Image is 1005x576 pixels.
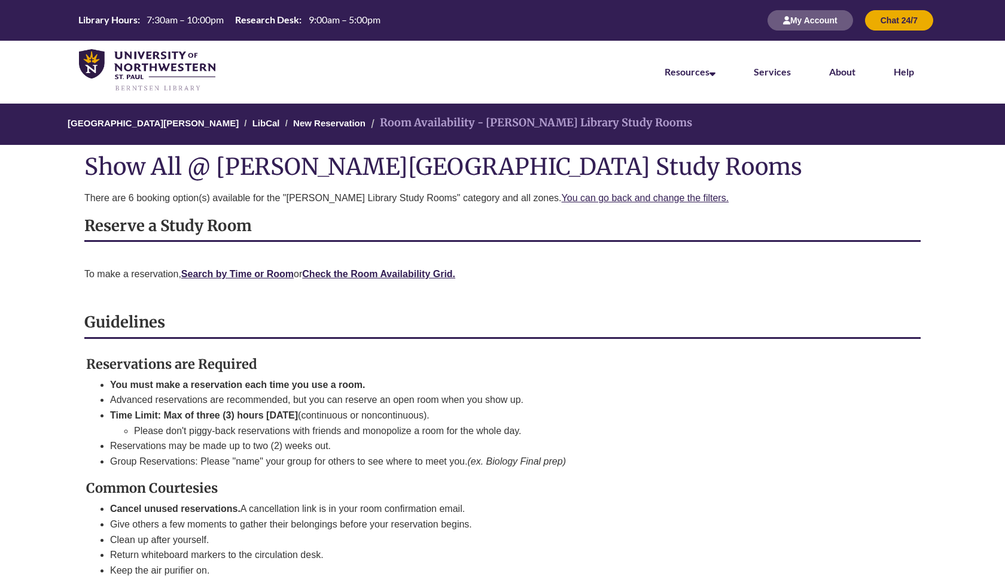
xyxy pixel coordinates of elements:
a: Resources [665,66,715,77]
button: My Account [768,10,853,31]
a: Search by Time or Room [181,269,294,279]
button: Chat 24/7 [865,10,933,31]
a: New Reservation [293,118,366,128]
h1: Show All @ [PERSON_NAME][GEOGRAPHIC_DATA] Study Rooms [84,154,921,179]
li: Please don't piggy-back reservations with friends and monopolize a room for the whole day. [134,423,892,439]
p: To make a reservation, or [84,267,921,281]
th: Library Hours: [74,13,142,26]
a: Services [754,66,791,77]
span: 7:30am – 10:00pm [147,14,224,25]
li: Advanced reservations are recommended, but you can reserve an open room when you show up. [110,392,892,408]
strong: You must make a reservation each time you use a room. [110,380,366,390]
li: Room Availability - [PERSON_NAME] Library Study Rooms [368,114,692,132]
li: Reservations may be made up to two (2) weeks out. [110,438,892,454]
table: Hours Today [74,13,385,26]
img: UNWSP Library Logo [79,49,215,92]
li: Group Reservations: Please "name" your group for others to see where to meet you. [110,454,892,469]
a: Check the Room Availability Grid. [302,269,455,279]
a: Help [894,66,914,77]
a: Hours Today [74,13,385,28]
a: Chat 24/7 [865,15,933,25]
li: Clean up after yourself. [110,532,892,548]
li: Return whiteboard markers to the circulation desk. [110,547,892,563]
nav: Breadcrumb [84,104,921,145]
em: (ex. Biology Final prep) [467,456,566,466]
a: [GEOGRAPHIC_DATA][PERSON_NAME] [68,118,239,128]
strong: Guidelines [84,313,165,332]
strong: Cancel unused reservations. [110,504,240,514]
strong: Reservations are Required [86,356,257,372]
strong: Reserve a Study Room [84,216,252,235]
th: Research Desk: [230,13,303,26]
span: 9:00am – 5:00pm [309,14,380,25]
p: There are 6 booking option(s) available for the "[PERSON_NAME] Library Study Rooms" category and ... [84,191,921,205]
a: My Account [768,15,853,25]
a: About [829,66,855,77]
a: You can go back and change the filters. [562,193,729,203]
li: Give others a few moments to gather their belongings before your reservation begins. [110,517,892,532]
strong: Time Limit: Max of three (3) hours [DATE] [110,410,298,420]
a: LibCal [252,118,280,128]
strong: Common Courtesies [86,480,218,496]
li: A cancellation link is in your room confirmation email. [110,501,892,517]
li: (continuous or noncontinuous). [110,408,892,438]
